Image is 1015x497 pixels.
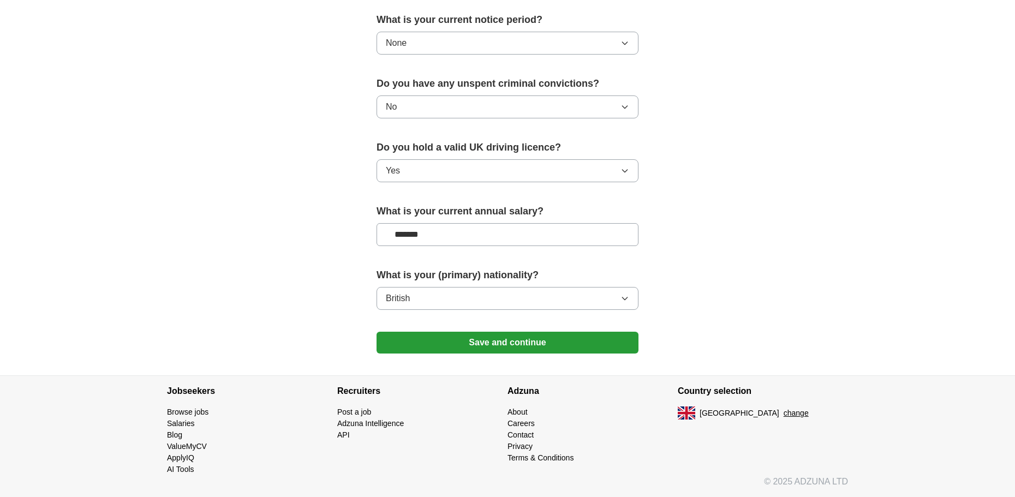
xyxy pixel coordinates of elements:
a: Post a job [337,408,371,416]
span: No [386,100,397,113]
span: None [386,37,407,50]
a: AI Tools [167,465,194,474]
button: British [377,287,638,310]
a: API [337,430,350,439]
a: About [507,408,528,416]
h4: Country selection [678,376,848,406]
button: No [377,95,638,118]
img: UK flag [678,406,695,420]
span: Yes [386,164,400,177]
a: ValueMyCV [167,442,207,451]
button: None [377,32,638,55]
label: Do you hold a valid UK driving licence? [377,140,638,155]
a: Blog [167,430,182,439]
button: Yes [377,159,638,182]
div: © 2025 ADZUNA LTD [158,475,857,497]
a: Privacy [507,442,533,451]
a: Terms & Conditions [507,453,574,462]
label: What is your current annual salary? [377,204,638,219]
button: change [784,408,809,419]
a: Careers [507,419,535,428]
label: Do you have any unspent criminal convictions? [377,76,638,91]
a: Browse jobs [167,408,208,416]
label: What is your current notice period? [377,13,638,27]
a: ApplyIQ [167,453,194,462]
a: Contact [507,430,534,439]
span: British [386,292,410,305]
span: [GEOGRAPHIC_DATA] [700,408,779,419]
a: Adzuna Intelligence [337,419,404,428]
label: What is your (primary) nationality? [377,268,638,283]
button: Save and continue [377,332,638,354]
a: Salaries [167,419,195,428]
